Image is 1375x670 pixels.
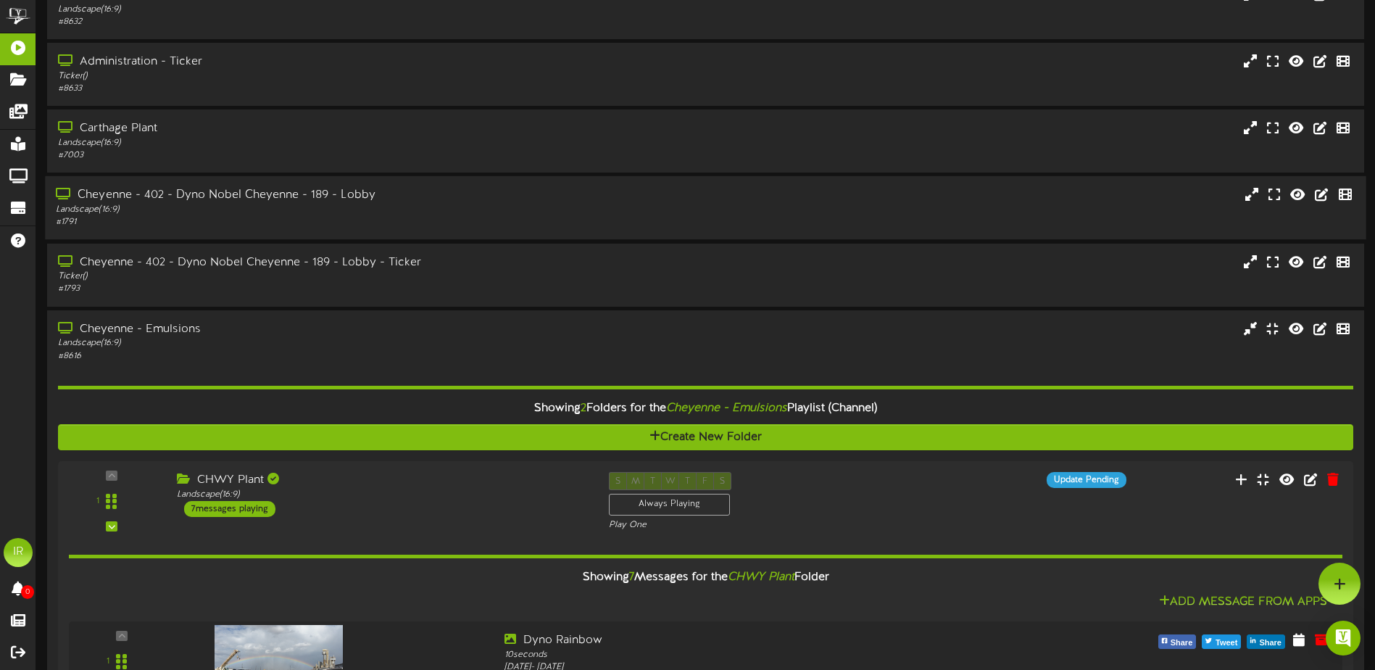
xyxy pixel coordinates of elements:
[58,83,585,95] div: # 8633
[21,585,34,599] span: 0
[58,70,585,83] div: Ticker ( )
[666,402,787,415] i: Cheyenne - Emulsions
[58,120,585,137] div: Carthage Plant
[56,187,584,204] div: Cheyenne - 402 - Dyno Nobel Cheyenne - 189 - Lobby
[58,270,585,283] div: Ticker ( )
[1256,635,1284,651] span: Share
[47,393,1364,424] div: Showing Folders for the Playlist (Channel)
[184,501,275,517] div: 7 messages playing
[58,255,585,271] div: Cheyenne - 402 - Dyno Nobel Cheyenne - 189 - Lobby - Ticker
[1213,635,1240,651] span: Tweet
[1158,634,1197,649] button: Share
[58,321,585,338] div: Cheyenne - Emulsions
[1247,634,1285,649] button: Share
[504,632,1013,649] div: Dyno Rainbow
[58,337,585,350] div: Landscape ( 16:9 )
[56,216,584,228] div: # 1791
[581,402,586,415] span: 2
[4,538,33,567] div: IR
[56,204,584,216] div: Landscape ( 16:9 )
[58,54,585,70] div: Administration - Ticker
[58,16,585,28] div: # 8632
[629,571,634,584] span: 7
[728,571,794,584] i: CHWY Plant
[1047,472,1126,488] div: Update Pending
[58,283,585,295] div: # 1793
[1326,621,1361,655] div: Open Intercom Messenger
[1202,634,1241,649] button: Tweet
[58,350,585,363] div: # 8616
[1155,593,1332,611] button: Add Message From Apps
[1168,635,1196,651] span: Share
[177,489,587,501] div: Landscape ( 16:9 )
[609,494,730,515] div: Always Playing
[58,4,585,16] div: Landscape ( 16:9 )
[58,149,585,162] div: # 7003
[58,424,1353,451] button: Create New Folder
[58,137,585,149] div: Landscape ( 16:9 )
[177,472,587,489] div: CHWY Plant
[504,649,1013,661] div: 10 seconds
[58,562,1353,593] div: Showing Messages for the Folder
[609,519,911,532] div: Play One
